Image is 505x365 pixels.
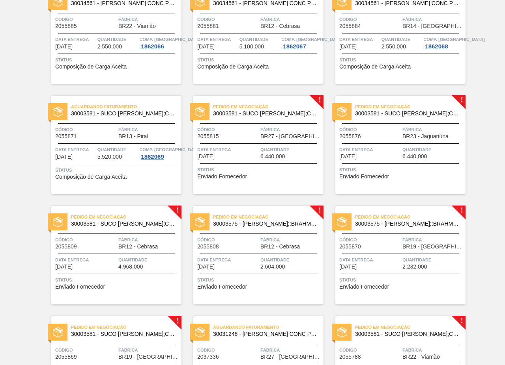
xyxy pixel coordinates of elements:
[55,23,77,29] span: 2055885
[281,43,307,50] div: 1862067
[55,284,105,290] span: Enviado Fornecedor
[355,111,459,117] span: 30003581 - SUCO CONCENT LIMAO;CLARIFIC.C/SO2;PEPSI;
[118,133,148,139] span: BR13 - Piraí
[382,44,406,50] span: 2.550,000
[97,146,138,154] span: Quantidade
[239,35,280,43] span: Quantidade
[118,256,180,264] span: Quantidade
[355,331,459,337] span: 30003581 - SUCO CONCENT LIMAO;CLARIFIC.C/SO2;PEPSI;
[339,264,357,270] span: 23/10/2025
[402,146,464,154] span: Quantidade
[197,126,258,133] span: Código
[55,56,180,64] span: Status
[423,43,449,50] div: 1862068
[71,103,181,111] span: Aguardando Faturamento
[339,23,361,29] span: 2055884
[382,35,422,43] span: Quantidade
[339,236,400,244] span: Código
[213,213,324,221] span: Pedido em Negociação
[339,256,400,264] span: Data Entrega
[71,323,181,331] span: Pedido em Negociação
[118,264,143,270] span: 4.968,000
[402,154,427,159] span: 6.440,000
[260,346,322,354] span: Fábrica
[213,0,317,6] span: 30034561 - SUCO LARANJA CONC PRESV 51KG
[423,35,464,50] a: Comp. [GEOGRAPHIC_DATA]1862068
[181,206,324,304] a: !statusPedido em Negociação30003575 - [PERSON_NAME];;BRAHMA;BOMBONA 62KG;Código2055808FábricaBR12...
[260,244,300,250] span: BR12 - Cebrasa
[118,15,180,23] span: Fábrica
[197,35,238,43] span: Data Entrega
[181,96,324,194] a: !statusPedido em Negociação30003581 - SUCO [PERSON_NAME];CLARIFIC.C/SO2;PEPSI;Código2055815Fábric...
[118,126,180,133] span: Fábrica
[55,154,73,160] span: 23/10/2025
[55,264,73,270] span: 23/10/2025
[260,236,322,244] span: Fábrica
[339,244,361,250] span: 2055870
[139,35,180,50] a: Comp. [GEOGRAPHIC_DATA]1862066
[139,35,200,43] span: Comp. Carga
[402,236,464,244] span: Fábrica
[71,221,175,227] span: 30003581 - SUCO CONCENT LIMAO;CLARIFIC.C/SO2;PEPSI;
[355,323,466,331] span: Pedido em Negociação
[195,327,205,337] img: status
[281,35,322,50] a: Comp. [GEOGRAPHIC_DATA]1862067
[339,284,389,290] span: Enviado Fornecedor
[423,35,484,43] span: Comp. Carga
[55,126,116,133] span: Código
[402,354,440,360] span: BR22 - Viamão
[339,126,400,133] span: Código
[55,146,95,154] span: Data Entrega
[139,43,165,50] div: 1862066
[402,23,464,29] span: BR14 - Curitibana
[118,23,156,29] span: BR22 - Viamão
[355,103,466,111] span: Pedido em Negociação
[197,236,258,244] span: Código
[339,56,464,64] span: Status
[118,244,158,250] span: BR12 - Cebrasa
[39,206,181,304] a: !statusPedido em Negociação30003581 - SUCO [PERSON_NAME];CLARIFIC.C/SO2;PEPSI;Código2055809Fábric...
[355,0,459,6] span: 30034561 - SUCO LARANJA CONC PRESV 51KG
[139,146,180,160] a: Comp. [GEOGRAPHIC_DATA]1862069
[55,256,116,264] span: Data Entrega
[260,264,285,270] span: 2.604,000
[337,327,347,337] img: status
[197,354,219,360] span: 2037336
[139,146,200,154] span: Comp. Carga
[197,56,322,64] span: Status
[355,221,459,227] span: 30003575 - SUCO CONCENT LIMAO;;BRAHMA;BOMBONA 62KG;
[39,96,181,194] a: statusAguardando Faturamento30003581 - SUCO [PERSON_NAME];CLARIFIC.C/SO2;PEPSI;Código2055871Fábri...
[55,166,180,174] span: Status
[197,346,258,354] span: Código
[197,264,215,270] span: 23/10/2025
[402,256,464,264] span: Quantidade
[55,276,180,284] span: Status
[402,346,464,354] span: Fábrica
[213,111,317,117] span: 30003581 - SUCO CONCENT LIMAO;CLARIFIC.C/SO2;PEPSI;
[55,64,127,70] span: Composição de Carga Aceita
[55,133,77,139] span: 2055871
[195,107,205,117] img: status
[197,64,269,70] span: Composição de Carga Aceita
[55,44,73,50] span: 22/10/2025
[339,15,400,23] span: Código
[71,331,175,337] span: 30003581 - SUCO CONCENT LIMAO;CLARIFIC.C/SO2;PEPSI;
[260,23,300,29] span: BR12 - Cebrasa
[197,244,219,250] span: 2055808
[195,217,205,227] img: status
[118,354,180,360] span: BR19 - Nova Rio
[213,221,317,227] span: 30003575 - SUCO CONCENT LIMAO;;BRAHMA;BOMBONA 62KG;
[339,35,380,43] span: Data Entrega
[281,35,342,43] span: Comp. Carga
[339,174,389,180] span: Enviado Fornecedor
[71,111,175,117] span: 30003581 - SUCO CONCENT LIMAO;CLARIFIC.C/SO2;PEPSI;
[71,213,181,221] span: Pedido em Negociação
[339,154,357,159] span: 23/10/2025
[53,107,63,117] img: status
[197,256,258,264] span: Data Entrega
[260,15,322,23] span: Fábrica
[197,166,322,174] span: Status
[339,276,464,284] span: Status
[118,236,180,244] span: Fábrica
[402,126,464,133] span: Fábrica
